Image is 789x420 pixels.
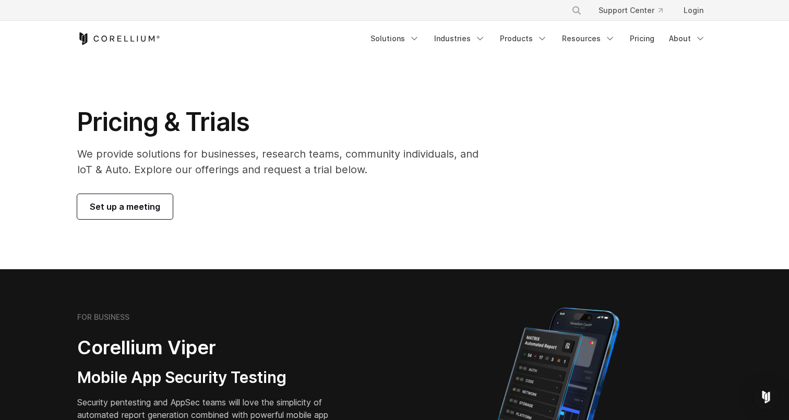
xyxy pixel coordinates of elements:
[567,1,586,20] button: Search
[77,313,129,322] h6: FOR BUSINESS
[90,200,160,213] span: Set up a meeting
[364,29,426,48] a: Solutions
[675,1,712,20] a: Login
[77,336,344,359] h2: Corellium Viper
[428,29,492,48] a: Industries
[77,106,493,138] h1: Pricing & Trials
[494,29,554,48] a: Products
[364,29,712,48] div: Navigation Menu
[663,29,712,48] a: About
[77,32,160,45] a: Corellium Home
[559,1,712,20] div: Navigation Menu
[77,146,493,177] p: We provide solutions for businesses, research teams, community individuals, and IoT & Auto. Explo...
[77,368,344,388] h3: Mobile App Security Testing
[754,385,779,410] div: Open Intercom Messenger
[624,29,661,48] a: Pricing
[556,29,621,48] a: Resources
[590,1,671,20] a: Support Center
[77,194,173,219] a: Set up a meeting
